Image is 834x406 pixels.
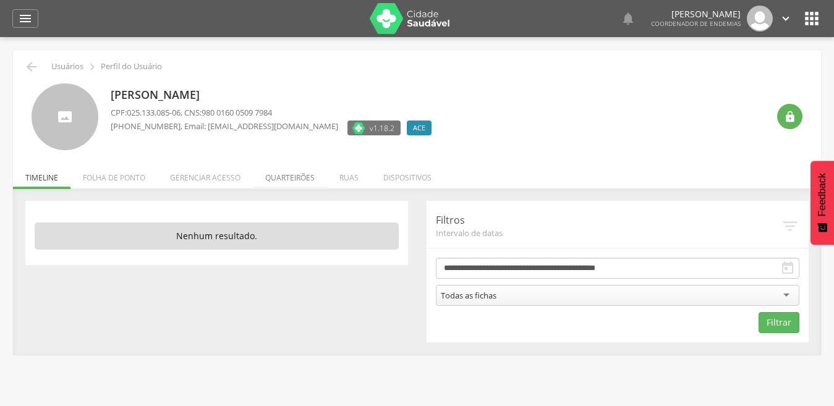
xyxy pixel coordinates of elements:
p: Nenhum resultado. [35,222,399,250]
li: Quarteirões [253,160,327,189]
span: 980 0160 0509 7984 [202,107,272,118]
i:  [18,11,33,26]
button: Filtrar [759,312,799,333]
li: Folha de ponto [70,160,158,189]
span: Feedback [817,173,828,216]
i:  [85,60,99,74]
p: Filtros [436,213,781,227]
li: Ruas [327,160,371,189]
i:  [779,12,793,25]
p: Perfil do Usuário [101,62,162,72]
span: v1.18.2 [370,122,394,134]
i:  [780,261,795,276]
p: [PERSON_NAME] [651,10,741,19]
li: Dispositivos [371,160,444,189]
i: Voltar [24,59,39,74]
i:  [781,217,799,235]
div: Todas as fichas [441,290,496,301]
a:  [12,9,38,28]
a:  [621,6,636,32]
span: [PHONE_NUMBER] [111,121,181,132]
span: ACE [413,123,425,133]
i:  [621,11,636,26]
li: Gerenciar acesso [158,160,253,189]
div: Resetar senha [777,104,802,129]
button: Feedback - Mostrar pesquisa [811,161,834,245]
span: Intervalo de datas [436,227,781,239]
label: Versão do aplicativo [347,121,401,135]
span: 025.133.085-06 [127,107,181,118]
p: , Email: [EMAIL_ADDRESS][DOMAIN_NAME] [111,121,338,132]
p: [PERSON_NAME] [111,87,438,103]
i:  [802,9,822,28]
span: Coordenador de Endemias [651,19,741,28]
i:  [784,111,796,123]
p: Usuários [51,62,83,72]
p: CPF: , CNS: [111,107,438,119]
a:  [779,6,793,32]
